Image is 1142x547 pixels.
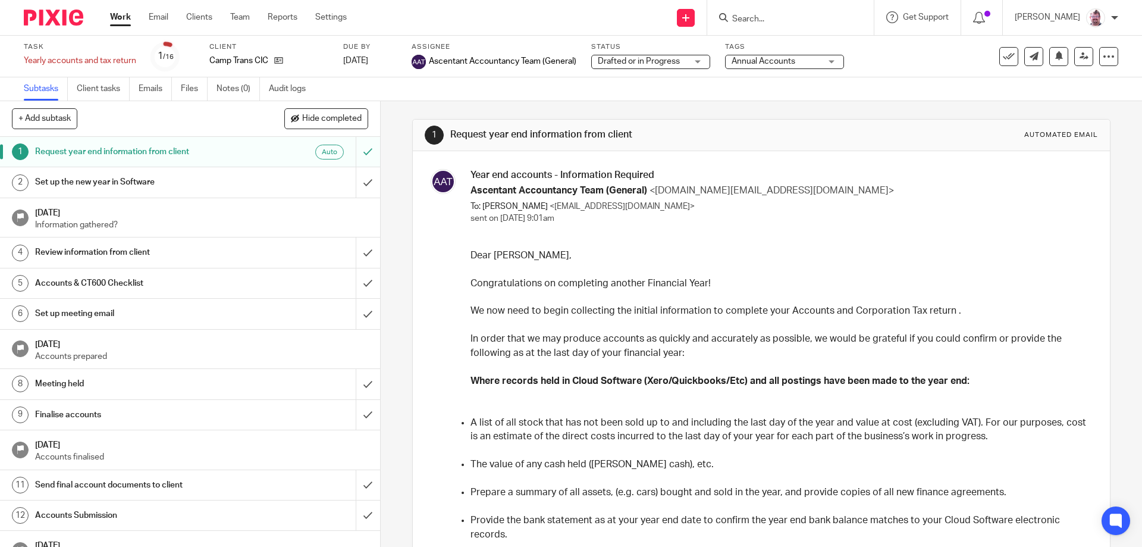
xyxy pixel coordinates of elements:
label: Status [591,42,710,52]
button: Hide completed [284,108,368,129]
div: 9 [12,407,29,423]
h1: [DATE] [35,436,368,451]
div: 12 [12,507,29,524]
p: A list of all stock that has not been sold up to and including the last day of the year and value... [470,416,1088,444]
h1: Finalise accounts [35,406,241,424]
p: The value of any cash held ([PERSON_NAME] cash), etc. [470,458,1088,471]
a: Team [230,11,250,23]
p: Congratulations on completing another Financial Year! [470,277,1088,290]
h1: [DATE] [35,336,368,351]
img: KD3.png [1086,8,1105,27]
span: Hide completed [302,114,362,124]
img: Pixie [24,10,83,26]
h1: Set up meeting email [35,305,241,323]
p: Accounts prepared [35,351,368,362]
span: sent on [DATE] 9:01am [470,214,554,223]
p: Provide the bank statement as at your year end date to confirm the year end bank balance matches ... [470,514,1088,542]
div: 4 [12,245,29,261]
div: 8 [12,376,29,392]
label: Client [209,42,328,52]
a: Audit logs [269,77,315,101]
p: Accounts finalised [35,451,368,463]
h1: Review information from client [35,243,241,261]
div: Auto [315,145,344,160]
label: Due by [343,42,397,52]
a: Subtasks [24,77,68,101]
span: Get Support [903,13,949,21]
a: Clients [186,11,212,23]
a: Email [149,11,168,23]
h1: Accounts & CT600 Checklist [35,274,241,292]
p: Prepare a summary of all assets, (e.g. cars) bought and sold in the year, and provide copies of a... [470,486,1088,499]
h1: Accounts Submission [35,507,241,524]
p: [PERSON_NAME] [1015,11,1080,23]
label: Task [24,42,136,52]
p: We now need to begin collecting the initial information to complete your Accounts and Corporation... [470,304,1088,318]
a: Reports [268,11,297,23]
span: Drafted or in Progress [598,57,680,65]
button: + Add subtask [12,108,77,129]
p: In order that we may produce accounts as quickly and accurately as possible, we would be grateful... [470,332,1088,360]
p: Camp Trans CIC [209,55,268,67]
h1: Set up the new year in Software [35,173,241,191]
label: Assignee [412,42,576,52]
span: <[DOMAIN_NAME][EMAIL_ADDRESS][DOMAIN_NAME]> [650,186,894,195]
input: Search [731,14,838,25]
h1: Request year end information from client [35,143,241,161]
a: Work [110,11,131,23]
div: 11 [12,477,29,493]
h1: Meeting held [35,375,241,393]
span: [DATE] [343,57,368,65]
div: 1 [158,49,174,63]
h3: Year end accounts - Information Required [470,169,1088,182]
div: Automated email [1024,130,1098,140]
div: 1 [12,143,29,160]
div: Yearly accounts and tax return [24,55,136,67]
small: /16 [163,54,174,60]
span: Ascentant Accountancy Team (General) [470,186,647,195]
a: Notes (0) [217,77,260,101]
span: <[EMAIL_ADDRESS][DOMAIN_NAME]> [550,202,695,211]
div: 5 [12,275,29,292]
p: Dear [PERSON_NAME], [470,249,1088,262]
div: 6 [12,305,29,322]
a: Emails [139,77,172,101]
div: 2 [12,174,29,191]
img: svg%3E [431,169,456,194]
span: Ascentant Accountancy Team (General) [429,55,576,67]
img: svg%3E [412,55,426,69]
h1: Send final account documents to client [35,476,241,494]
span: Annual Accounts [732,57,795,65]
strong: Where records held in Cloud Software (Xero/Quickbooks/Etc) and all postings have been made to the... [470,376,970,386]
p: Information gathered? [35,219,368,231]
div: 1 [425,126,444,145]
a: Files [181,77,208,101]
h1: [DATE] [35,204,368,219]
h1: Request year end information from client [450,129,787,141]
span: To: [PERSON_NAME] [470,202,548,211]
a: Client tasks [77,77,130,101]
a: Settings [315,11,347,23]
label: Tags [725,42,844,52]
